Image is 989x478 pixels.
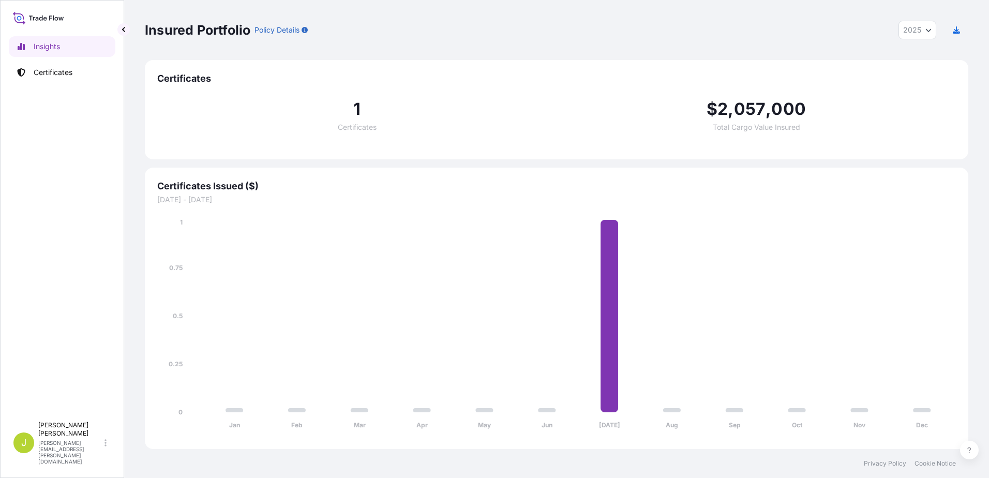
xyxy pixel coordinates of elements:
tspan: Feb [291,421,303,429]
a: Certificates [9,62,115,83]
span: 1 [353,101,361,117]
tspan: May [478,421,491,429]
span: 2 [717,101,728,117]
span: Total Cargo Value Insured [713,124,800,131]
span: Certificates [338,124,377,131]
p: Policy Details [254,25,299,35]
span: , [728,101,733,117]
tspan: [DATE] [599,421,620,429]
span: 057 [734,101,766,117]
tspan: Dec [916,421,928,429]
tspan: 0.5 [173,312,183,320]
tspan: Apr [416,421,428,429]
tspan: Sep [729,421,741,429]
span: 2025 [903,25,921,35]
tspan: Oct [792,421,803,429]
tspan: 0.25 [169,360,183,368]
p: Insured Portfolio [145,22,250,38]
tspan: 0.75 [169,264,183,272]
span: $ [707,101,717,117]
tspan: Aug [666,421,678,429]
p: Insights [34,41,60,52]
span: Certificates Issued ($) [157,180,956,192]
span: , [766,101,771,117]
p: [PERSON_NAME][EMAIL_ADDRESS][PERSON_NAME][DOMAIN_NAME] [38,440,102,465]
a: Insights [9,36,115,57]
tspan: Mar [354,421,366,429]
span: Certificates [157,72,956,85]
button: Year Selector [898,21,936,39]
p: Certificates [34,67,72,78]
tspan: Jan [229,421,240,429]
p: [PERSON_NAME] [PERSON_NAME] [38,421,102,438]
tspan: Jun [542,421,552,429]
tspan: Nov [853,421,866,429]
a: Privacy Policy [864,459,906,468]
tspan: 1 [180,218,183,226]
span: [DATE] - [DATE] [157,195,956,205]
span: J [21,438,26,448]
tspan: 0 [178,408,183,416]
a: Cookie Notice [915,459,956,468]
span: 000 [771,101,806,117]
